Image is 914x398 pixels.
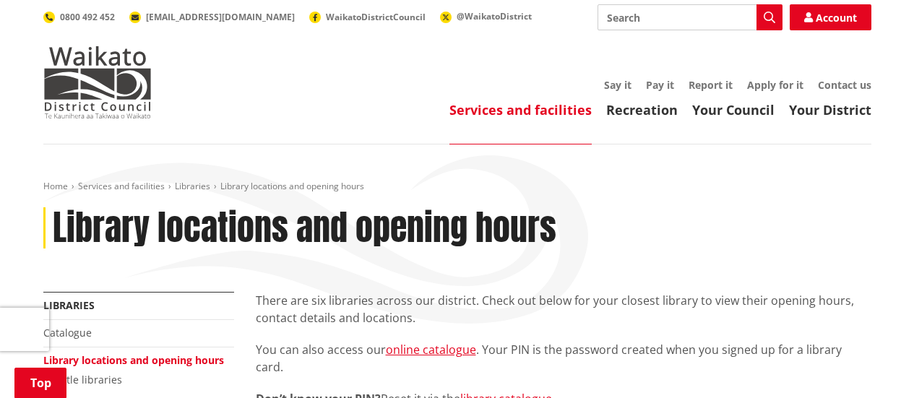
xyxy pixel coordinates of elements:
[146,11,295,23] span: [EMAIL_ADDRESS][DOMAIN_NAME]
[60,11,115,23] span: 0800 492 452
[43,298,95,312] a: Libraries
[43,353,224,367] a: Library locations and opening hours
[457,10,532,22] span: @WaikatoDistrict
[818,78,871,92] a: Contact us
[449,101,592,118] a: Services and facilities
[789,101,871,118] a: Your District
[14,368,66,398] a: Top
[55,373,122,386] a: Little libraries
[386,342,476,358] a: online catalogue
[747,78,803,92] a: Apply for it
[848,337,900,389] iframe: Messenger Launcher
[692,101,775,118] a: Your Council
[53,207,556,249] h1: Library locations and opening hours
[43,180,68,192] a: Home
[220,180,364,192] span: Library locations and opening hours
[43,46,152,118] img: Waikato District Council - Te Kaunihera aa Takiwaa o Waikato
[790,4,871,30] a: Account
[326,11,426,23] span: WaikatoDistrictCouncil
[78,180,165,192] a: Services and facilities
[43,326,92,339] a: Catalogue
[440,10,532,22] a: @WaikatoDistrict
[175,180,210,192] a: Libraries
[309,11,426,23] a: WaikatoDistrictCouncil
[604,78,631,92] a: Say it
[646,78,674,92] a: Pay it
[689,78,733,92] a: Report it
[256,341,871,376] p: You can also access our . Your PIN is the password created when you signed up for a library card.
[43,11,115,23] a: 0800 492 452
[43,181,871,193] nav: breadcrumb
[606,101,678,118] a: Recreation
[256,292,871,326] p: There are six libraries across our district. Check out below for your closest library to view the...
[598,4,782,30] input: Search input
[129,11,295,23] a: [EMAIL_ADDRESS][DOMAIN_NAME]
